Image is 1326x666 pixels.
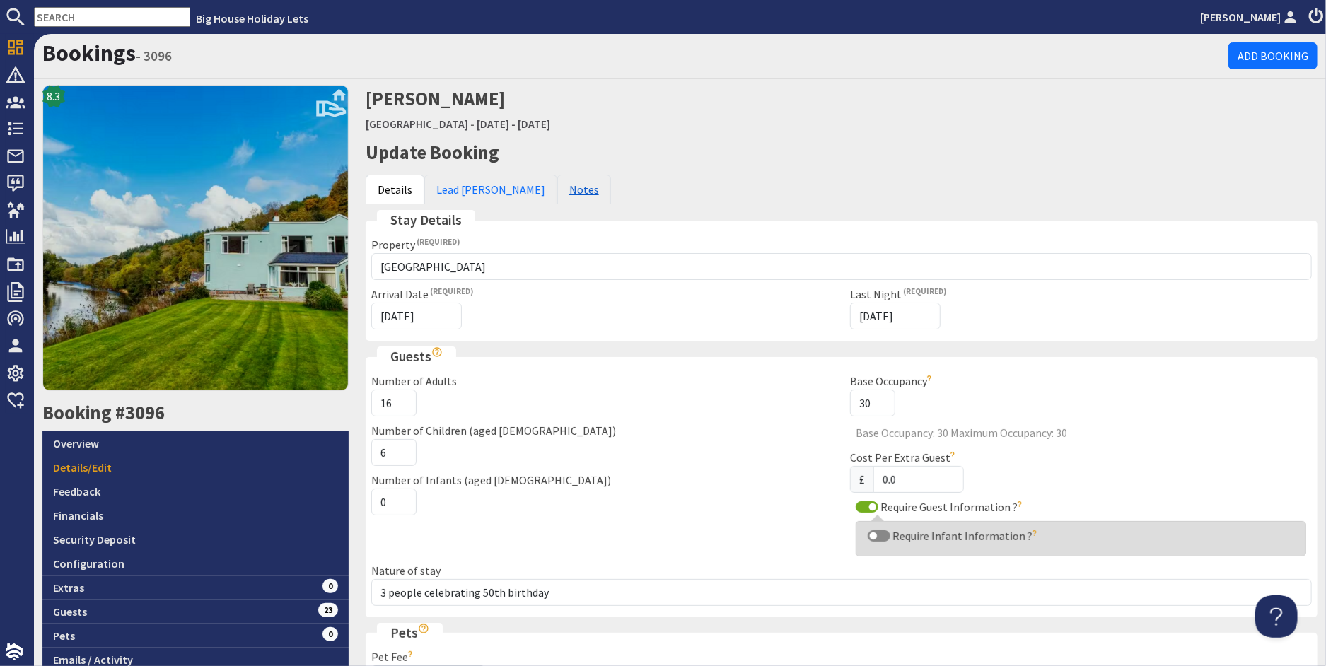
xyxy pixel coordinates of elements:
[42,479,349,503] a: Feedback
[366,85,995,135] h2: [PERSON_NAME]
[42,85,349,402] a: 8.3
[196,11,308,25] a: Big House Holiday Lets
[366,175,424,204] a: Details
[42,600,349,624] a: Guests23
[850,466,874,493] span: £
[1255,595,1298,638] iframe: Toggle Customer Support
[47,88,61,105] span: 8.3
[371,563,441,578] label: Nature of stay
[850,450,958,465] label: Cost Per Extra Guest
[424,175,557,204] a: Lead [PERSON_NAME]
[34,7,190,27] input: SEARCH
[42,85,349,391] img: Wye Rapids House's icon
[890,529,1040,543] label: Require Infant Information ?
[318,603,338,617] span: 23
[42,527,349,551] a: Security Deposit
[418,623,429,634] i: Show hints
[470,117,475,131] span: -
[371,473,611,487] label: Number of Infants (aged [DEMOGRAPHIC_DATA])
[850,374,935,388] label: Base Occupancy
[42,39,136,67] a: Bookings
[322,579,338,593] span: 0
[431,346,443,358] i: Show hints
[850,287,946,301] label: Last Night
[477,117,550,131] a: [DATE] - [DATE]
[322,627,338,641] span: 0
[377,346,456,367] legend: Guests
[878,500,1025,514] label: Require Guest Information ?
[371,238,460,252] label: Property
[42,576,349,600] a: Extras0
[42,402,349,424] h2: Booking #3096
[42,455,349,479] a: Details/Edit
[366,117,468,131] a: [GEOGRAPHIC_DATA]
[42,551,349,576] a: Configuration
[6,643,23,660] img: staytech_i_w-64f4e8e9ee0a9c174fd5317b4b171b261742d2d393467e5bdba4413f4f884c10.svg
[42,503,349,527] a: Financials
[366,141,1318,164] h2: Update Booking
[377,623,443,643] legend: Pets
[1200,8,1301,25] a: [PERSON_NAME]
[850,428,1312,438] span: Base Occupancy: 30 Maximum Occupancy: 30
[371,423,616,438] label: Number of Children (aged [DEMOGRAPHIC_DATA])
[42,431,349,455] a: Overview
[1228,42,1318,69] a: Add Booking
[42,624,349,648] a: Pets0
[371,650,416,664] label: Pet Fee
[371,374,457,388] label: Number of Adults
[136,47,172,64] small: - 3096
[557,175,611,204] a: Notes
[371,287,473,301] label: Arrival Date
[377,210,475,230] legend: Stay Details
